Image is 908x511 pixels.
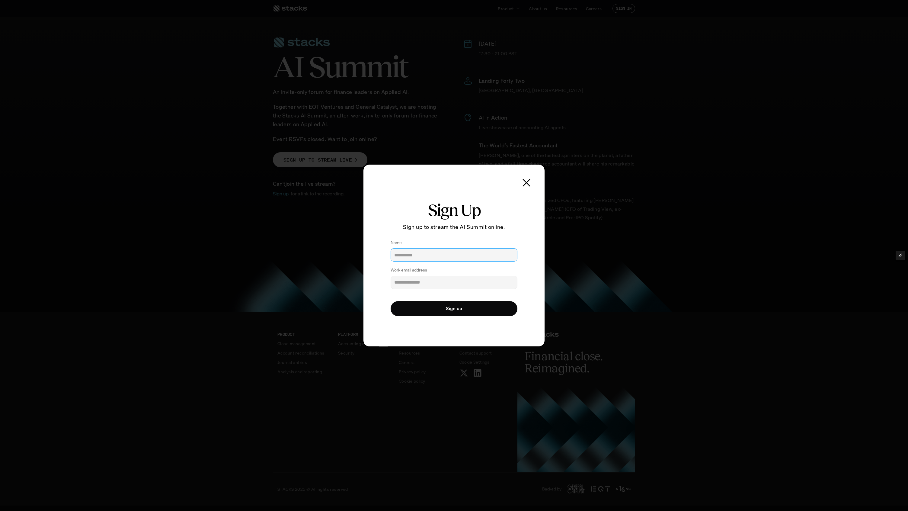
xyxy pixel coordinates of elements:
button: Sign up [391,301,517,316]
p: Sign up to stream the AI Summit online. [385,223,523,231]
button: Edit Framer Content [896,251,905,260]
p: Name [391,240,402,245]
p: Sign up [446,306,462,311]
p: Work email address [391,268,427,273]
input: Name [391,248,517,262]
h2: Sign Up [385,201,523,220]
input: Work email address [391,276,517,289]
